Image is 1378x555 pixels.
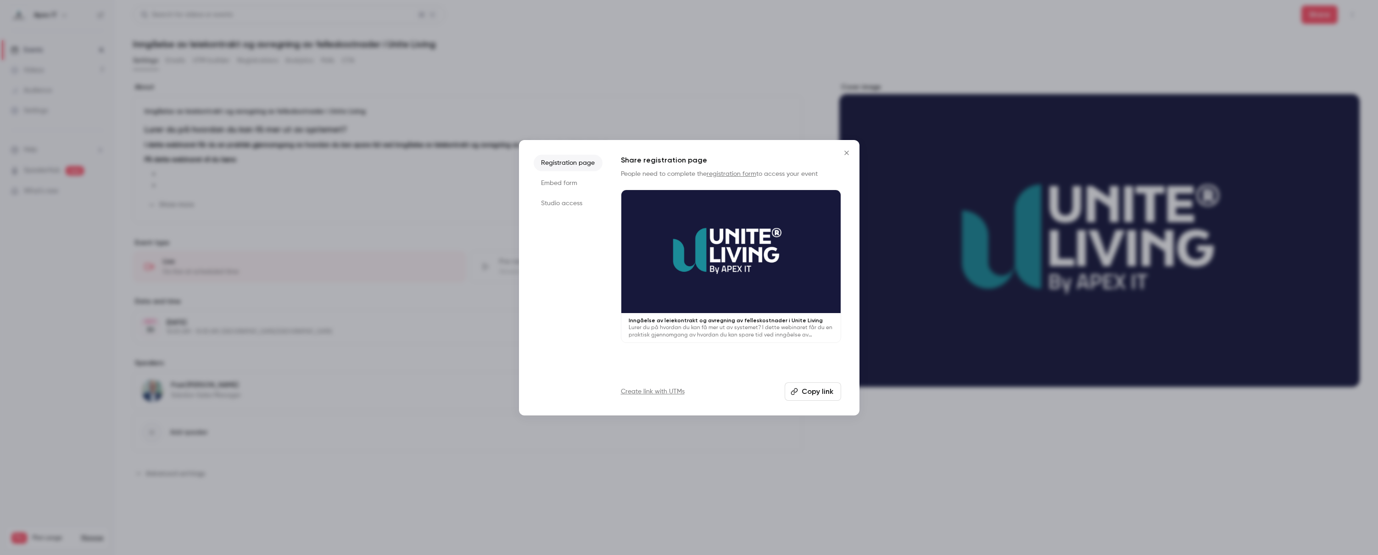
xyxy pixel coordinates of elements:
p: Inngåelse av leiekontrakt og avregning av felleskostnader i Unite Living [629,317,833,324]
a: Inngåelse av leiekontrakt og avregning av felleskostnader i Unite LivingLurer du på hvordan du ka... [621,190,841,343]
a: Create link with UTMs [621,387,685,396]
button: Close [837,144,856,162]
li: Embed form [534,175,603,191]
h1: Share registration page [621,155,841,166]
li: Registration page [534,155,603,171]
a: registration form [707,171,756,177]
li: Studio access [534,195,603,212]
button: Copy link [785,382,841,401]
p: Lurer du på hvordan du kan få mer ut av systemet? I dette webinaret får du en praktisk gjennomgan... [629,324,833,339]
p: People need to complete the to access your event [621,169,841,179]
